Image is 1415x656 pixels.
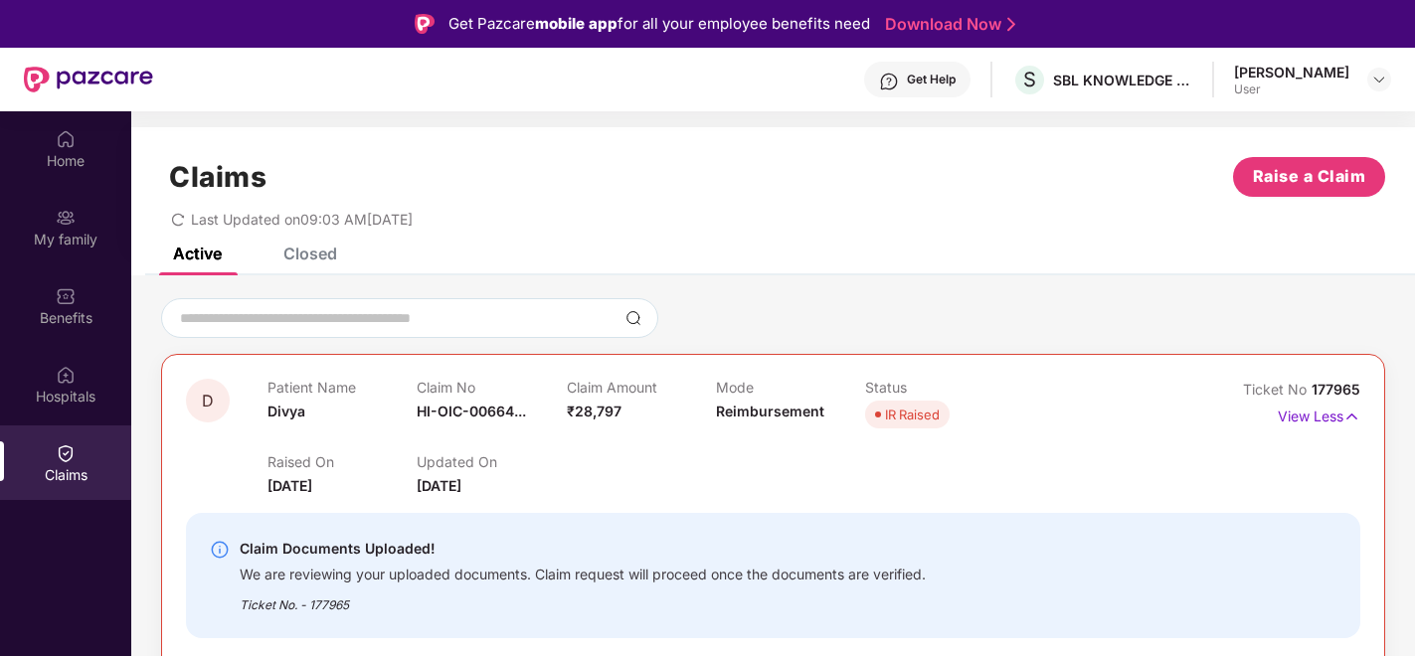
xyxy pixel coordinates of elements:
p: Status [865,379,1014,396]
p: Raised On [267,453,417,470]
div: [PERSON_NAME] [1234,63,1349,82]
p: Claim No [417,379,566,396]
div: Ticket No. - 177965 [240,583,926,614]
span: Ticket No [1243,381,1312,398]
span: HI-OIC-00664... [417,403,526,419]
span: [DATE] [417,477,461,494]
img: svg+xml;base64,PHN2ZyB3aWR0aD0iMjAiIGhlaWdodD0iMjAiIHZpZXdCb3g9IjAgMCAyMCAyMCIgZmlsbD0ibm9uZSIgeG... [56,208,76,228]
p: Claim Amount [567,379,716,396]
img: svg+xml;base64,PHN2ZyBpZD0iSG9tZSIgeG1sbnM9Imh0dHA6Ly93d3cudzMub3JnLzIwMDAvc3ZnIiB3aWR0aD0iMjAiIG... [56,129,76,149]
div: Get Pazcare for all your employee benefits need [448,12,870,36]
div: Claim Documents Uploaded! [240,537,926,561]
img: New Pazcare Logo [24,67,153,92]
p: View Less [1278,401,1360,427]
span: Last Updated on 09:03 AM[DATE] [191,211,413,228]
img: svg+xml;base64,PHN2ZyB4bWxucz0iaHR0cDovL3d3dy53My5vcmcvMjAwMC9zdmciIHdpZHRoPSIxNyIgaGVpZ2h0PSIxNy... [1343,406,1360,427]
img: svg+xml;base64,PHN2ZyBpZD0iRHJvcGRvd24tMzJ4MzIiIHhtbG5zPSJodHRwOi8vd3d3LnczLm9yZy8yMDAwL3N2ZyIgd2... [1371,72,1387,87]
div: User [1234,82,1349,97]
p: Patient Name [267,379,417,396]
img: svg+xml;base64,PHN2ZyBpZD0iU2VhcmNoLTMyeDMyIiB4bWxucz0iaHR0cDovL3d3dy53My5vcmcvMjAwMC9zdmciIHdpZH... [625,310,641,326]
span: Divya [267,403,305,419]
img: svg+xml;base64,PHN2ZyBpZD0iSW5mby0yMHgyMCIgeG1sbnM9Imh0dHA6Ly93d3cudzMub3JnLzIwMDAvc3ZnIiB3aWR0aD... [210,540,230,560]
span: ₹28,797 [567,403,621,419]
p: Updated On [417,453,566,470]
p: Mode [716,379,865,396]
span: 177965 [1312,381,1360,398]
span: Raise a Claim [1253,164,1366,189]
strong: mobile app [535,14,618,33]
span: redo [171,211,185,228]
span: Reimbursement [716,403,824,419]
img: Stroke [1007,14,1015,35]
span: S [1023,68,1036,91]
span: D [202,393,214,410]
div: IR Raised [885,405,940,424]
h1: Claims [169,160,266,194]
button: Raise a Claim [1233,157,1385,197]
div: We are reviewing your uploaded documents. Claim request will proceed once the documents are verif... [240,561,926,583]
img: svg+xml;base64,PHN2ZyBpZD0iSG9zcGl0YWxzIiB4bWxucz0iaHR0cDovL3d3dy53My5vcmcvMjAwMC9zdmciIHdpZHRoPS... [56,365,76,385]
span: [DATE] [267,477,312,494]
img: svg+xml;base64,PHN2ZyBpZD0iQ2xhaW0iIHhtbG5zPSJodHRwOi8vd3d3LnczLm9yZy8yMDAwL3N2ZyIgd2lkdGg9IjIwIi... [56,443,76,463]
img: svg+xml;base64,PHN2ZyBpZD0iQmVuZWZpdHMiIHhtbG5zPSJodHRwOi8vd3d3LnczLm9yZy8yMDAwL3N2ZyIgd2lkdGg9Ij... [56,286,76,306]
div: SBL KNOWLEDGE SERVICES PRIVATE LIMITED [1053,71,1192,89]
div: Closed [283,244,337,263]
div: Get Help [907,72,956,87]
img: Logo [415,14,435,34]
img: svg+xml;base64,PHN2ZyBpZD0iSGVscC0zMngzMiIgeG1sbnM9Imh0dHA6Ly93d3cudzMub3JnLzIwMDAvc3ZnIiB3aWR0aD... [879,72,899,91]
div: Active [173,244,222,263]
a: Download Now [885,14,1009,35]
